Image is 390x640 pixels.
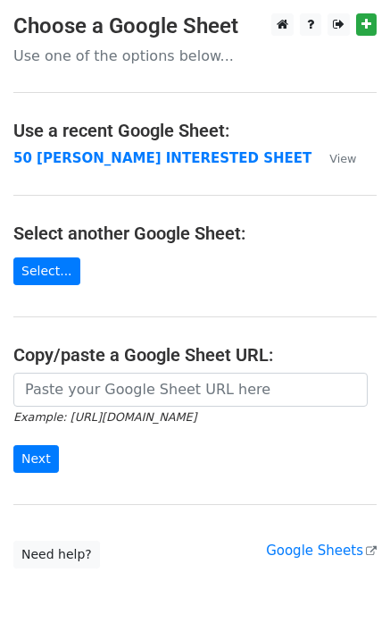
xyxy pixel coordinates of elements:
[13,223,377,244] h4: Select another Google Sheet:
[13,257,80,285] a: Select...
[311,150,356,166] a: View
[13,541,100,568] a: Need help?
[13,150,311,166] a: 50 [PERSON_NAME] INTERESTED SHEET
[266,543,377,559] a: Google Sheets
[13,410,196,424] small: Example: [URL][DOMAIN_NAME]
[13,46,377,65] p: Use one of the options below...
[13,13,377,39] h3: Choose a Google Sheet
[13,373,368,407] input: Paste your Google Sheet URL here
[329,152,356,165] small: View
[13,120,377,141] h4: Use a recent Google Sheet:
[13,344,377,366] h4: Copy/paste a Google Sheet URL:
[13,445,59,473] input: Next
